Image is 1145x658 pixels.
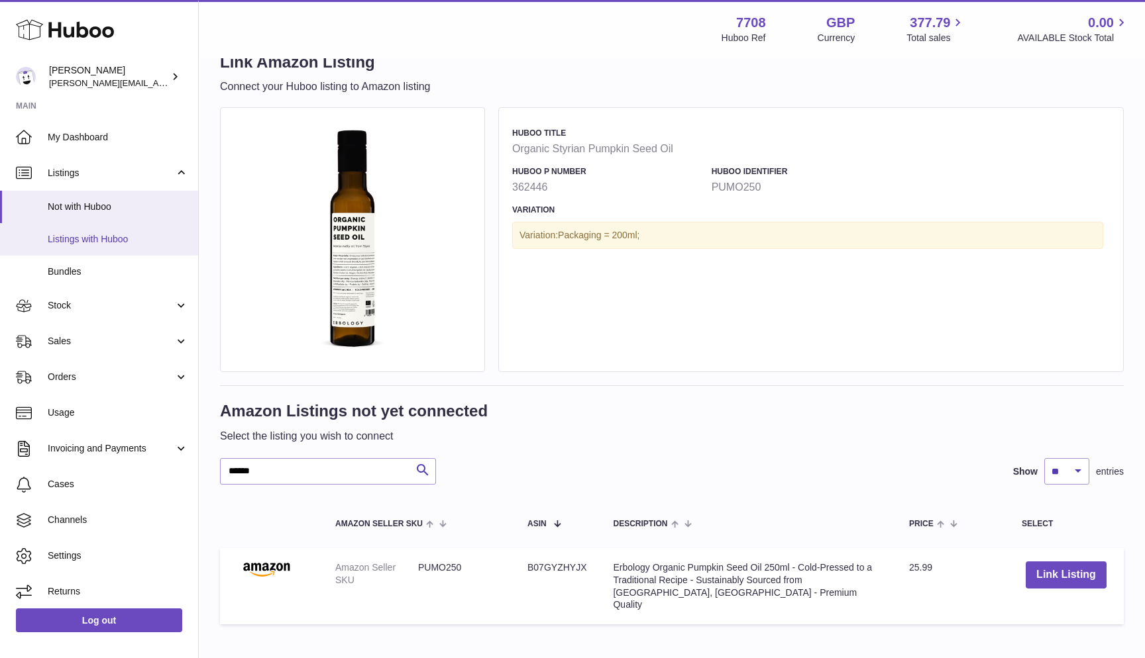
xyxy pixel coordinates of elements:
[48,299,174,312] span: Stock
[220,52,431,73] h1: Link Amazon Listing
[722,32,766,44] div: Huboo Ref
[512,180,705,195] strong: 362446
[1088,14,1114,32] span: 0.00
[48,265,188,278] span: Bundles
[1017,32,1129,44] span: AVAILABLE Stock Total
[512,128,1103,138] h4: Huboo Title
[48,514,188,526] span: Channels
[335,520,423,528] span: Amazon Seller SKU
[48,442,174,455] span: Invoicing and Payments
[48,478,188,491] span: Cases
[906,32,965,44] span: Total sales
[16,608,182,632] a: Log out
[600,548,896,625] td: Erbology Organic Pumpkin Seed Oil 250ml - Cold-Pressed to a Traditional Recipe - Sustainably Sour...
[910,14,950,32] span: 377.79
[233,561,300,577] img: Erbology Organic Pumpkin Seed Oil 250ml - Cold-Pressed to a Traditional Recipe - Sustainably Sour...
[1096,465,1124,478] span: entries
[1017,14,1129,44] a: 0.00 AVAILABLE Stock Total
[234,121,471,358] img: Organic Styrian Pumpkin Seed Oil
[512,222,1103,249] div: Variation:
[48,371,174,383] span: Orders
[826,14,855,32] strong: GBP
[48,335,174,348] span: Sales
[558,230,639,240] span: Packaging = 200ml;
[906,14,965,44] a: 377.79 Total sales
[1026,561,1107,588] button: Link Listing
[1022,520,1111,528] div: Select
[220,400,488,422] h1: Amazon Listings not yet connected
[48,167,174,179] span: Listings
[613,520,667,528] span: Description
[818,32,855,44] div: Currency
[712,180,904,195] strong: PUMO250
[1013,465,1038,478] label: Show
[512,205,1103,215] h4: Variation
[418,561,501,587] dd: PUMO250
[48,585,188,598] span: Returns
[48,233,188,246] span: Listings with Huboo
[512,142,1103,156] strong: Organic Styrian Pumpkin Seed Oil
[49,77,266,88] span: [PERSON_NAME][EMAIL_ADDRESS][DOMAIN_NAME]
[16,67,36,87] img: victor@erbology.co
[335,561,418,587] dt: Amazon Seller SKU
[514,548,600,625] td: B07GYZHYJX
[220,79,431,94] p: Connect your Huboo listing to Amazon listing
[49,64,168,89] div: [PERSON_NAME]
[736,14,766,32] strong: 7708
[48,201,188,213] span: Not with Huboo
[48,131,188,144] span: My Dashboard
[909,562,932,573] span: 25.99
[527,520,547,528] span: ASIN
[909,520,934,528] span: Price
[48,549,188,562] span: Settings
[712,166,904,177] h4: Huboo Identifier
[220,429,488,444] p: Select the listing you wish to connect
[512,166,705,177] h4: Huboo P number
[48,406,188,419] span: Usage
